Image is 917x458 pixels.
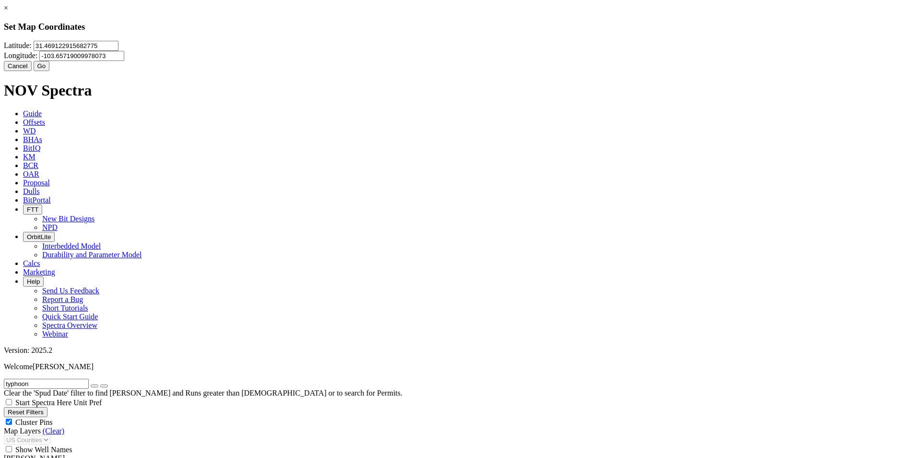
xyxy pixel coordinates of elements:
[42,295,83,303] a: Report a Bug
[42,313,98,321] a: Quick Start Guide
[4,389,402,397] span: Clear the 'Spud Date' filter to find [PERSON_NAME] and Runs greater than [DEMOGRAPHIC_DATA] or to...
[23,268,55,276] span: Marketing
[33,362,94,371] span: [PERSON_NAME]
[34,61,50,71] button: Go
[23,153,35,161] span: KM
[15,418,53,426] span: Cluster Pins
[42,287,99,295] a: Send Us Feedback
[23,109,42,118] span: Guide
[23,118,45,126] span: Offsets
[4,4,8,12] a: ×
[4,407,47,417] button: Reset Filters
[4,362,913,371] p: Welcome
[23,170,39,178] span: OAR
[23,135,42,144] span: BHAs
[4,61,32,71] button: Cancel
[4,41,32,49] label: Latitude:
[4,427,41,435] span: Map Layers
[4,82,913,99] h1: NOV Spectra
[42,304,88,312] a: Short Tutorials
[4,346,913,355] div: Version: 2025.2
[42,251,142,259] a: Durability and Parameter Model
[42,215,94,223] a: New Bit Designs
[15,398,71,407] span: Start Spectra Here
[23,196,51,204] span: BitPortal
[42,223,58,231] a: NPD
[23,144,40,152] span: BitIQ
[4,379,89,389] input: Search
[23,179,50,187] span: Proposal
[15,446,72,454] span: Show Well Names
[42,321,97,329] a: Spectra Overview
[4,22,913,32] h3: Set Map Coordinates
[73,398,102,407] span: Unit Pref
[4,51,37,60] label: Longitude:
[23,259,40,267] span: Calcs
[23,127,36,135] span: WD
[27,206,38,213] span: FTT
[23,187,40,195] span: Dulls
[42,330,68,338] a: Webinar
[23,161,38,169] span: BCR
[27,278,40,285] span: Help
[42,242,101,250] a: Interbedded Model
[43,427,64,435] a: (Clear)
[27,233,51,241] span: OrbitLite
